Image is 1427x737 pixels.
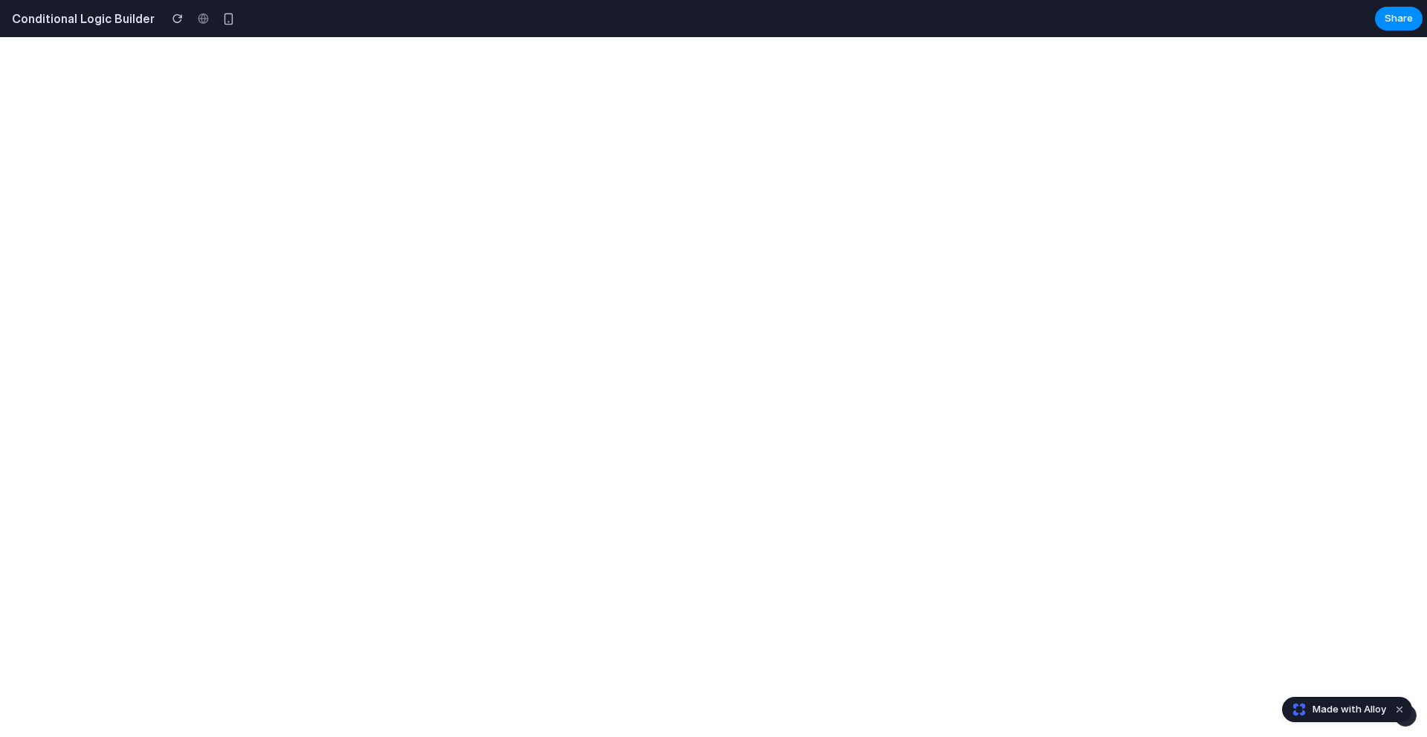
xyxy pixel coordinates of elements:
[1385,11,1413,26] span: Share
[6,10,155,27] h2: Conditional Logic Builder
[1375,7,1423,30] button: Share
[1313,702,1386,717] span: Made with Alloy
[1283,702,1388,717] a: Made with Alloy
[1391,701,1408,718] button: Dismiss watermark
